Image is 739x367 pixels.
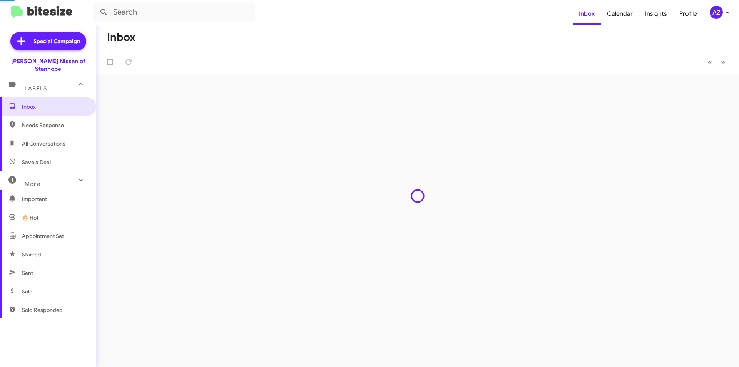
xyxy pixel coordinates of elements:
[22,195,87,203] span: Important
[25,85,47,92] span: Labels
[22,214,38,221] span: 🔥 Hot
[716,54,730,70] button: Next
[703,54,717,70] button: Previous
[22,232,64,240] span: Appointment Set
[639,3,673,25] a: Insights
[710,6,723,19] div: AZ
[22,269,33,277] span: Sent
[22,121,87,129] span: Needs Response
[704,54,730,70] nav: Page navigation example
[708,57,712,67] span: «
[10,32,86,50] a: Special Campaign
[22,306,63,314] span: Sold Responded
[22,103,87,111] span: Inbox
[601,3,639,25] a: Calendar
[721,57,725,67] span: »
[22,158,51,166] span: Save a Deal
[33,37,80,45] span: Special Campaign
[93,3,255,22] input: Search
[703,6,731,19] button: AZ
[573,3,601,25] a: Inbox
[107,31,135,44] h1: Inbox
[22,140,65,147] span: All Conversations
[22,288,33,295] span: Sold
[22,251,41,258] span: Starred
[673,3,703,25] a: Profile
[25,181,40,188] span: More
